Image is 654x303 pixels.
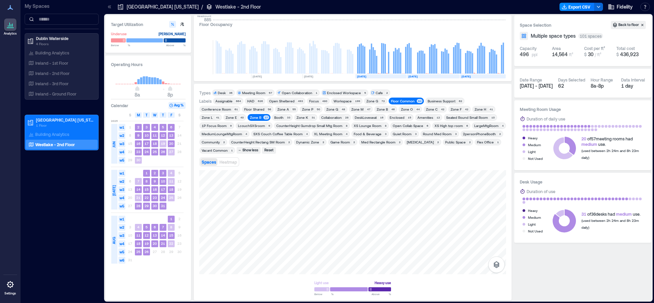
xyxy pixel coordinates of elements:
a: Settings [2,276,18,298]
h3: Meeting Room Usage [520,106,646,113]
span: 496 [520,51,529,58]
span: w2 [118,224,125,231]
p: [GEOGRAPHIC_DATA] [US_STATE] [36,117,93,123]
p: Westlake - 2nd Floor [35,142,75,147]
span: w1 [118,216,125,223]
div: 2 [468,140,472,144]
div: Community [202,140,220,144]
div: Quiet Room [393,131,412,136]
div: Light [528,148,536,155]
text: 29 [144,204,149,208]
span: S [178,112,180,118]
span: Below % [111,43,130,47]
div: Open Collab Space [393,123,423,128]
text: 13 [169,133,173,137]
div: Reset [263,147,275,153]
div: Desk [218,90,226,95]
span: Above % [166,43,186,47]
div: Floor Shared [244,107,264,112]
div: Labels [199,98,212,104]
text: 23 [136,150,140,154]
div: 8 [344,124,349,128]
div: Zone H [475,107,486,112]
text: 11 [153,133,157,137]
div: 1P Focus Room [202,123,227,128]
div: Enclosed Workspace [327,90,361,95]
div: DeskLoveseat [355,115,377,120]
div: 4 [344,132,349,136]
span: w5 [118,203,125,210]
h3: Space Selection [520,22,611,28]
div: Cafe [376,90,383,95]
div: 31 [310,115,316,119]
div: LcouchSXSroom [238,123,265,128]
span: Fidelity [617,3,633,10]
span: JUN [111,141,117,148]
div: LargeMtgRoom [474,123,499,128]
span: w3 [118,186,125,193]
text: 21 [161,241,165,245]
div: 2 [287,140,291,144]
span: F [171,112,172,118]
div: 4 [305,132,309,136]
div: Floor Common [391,99,415,103]
div: Business Support [428,99,455,103]
text: 2 [154,171,156,175]
div: 62 [558,83,585,89]
a: Analytics [2,16,19,38]
button: Export CSV [559,3,594,11]
text: 16 [136,141,140,146]
div: 2 [436,140,440,144]
p: Settings [4,291,16,295]
span: Above % [372,292,391,296]
div: 64 [417,99,423,103]
div: 33 [286,115,291,119]
text: 2 [137,125,139,129]
div: 62 [457,99,463,103]
p: Building Analytics [35,131,69,137]
text: 8 [146,179,148,183]
div: 6 [465,124,469,128]
div: 2 [321,140,325,144]
div: Hour Range [591,77,613,83]
h3: Calendar [111,102,128,109]
div: 1 [230,148,234,152]
h3: Target Utilization [111,21,186,28]
div: Zone M [351,107,364,112]
div: 3 [414,132,418,136]
div: Booth [274,115,284,120]
button: Back to floor [611,21,646,29]
text: 1 [146,171,148,175]
text: 25 [153,150,157,154]
div: 664 [235,99,242,103]
div: 55 [291,107,297,111]
span: Below % [314,292,334,296]
div: Underuse [111,30,127,37]
div: Types [199,90,211,96]
div: 480 [321,99,328,103]
text: 26 [144,250,149,254]
button: Fidelity [606,1,635,12]
div: Food & Beverage [354,131,381,136]
div: [PERSON_NAME] [159,30,186,37]
text: 22 [144,195,149,200]
div: Round Med Room [423,131,452,136]
div: Zone P [302,107,313,112]
text: 10 [144,133,149,137]
div: 3 [454,132,458,136]
div: MediumLoungeMtgRoom [202,131,242,136]
div: Medium [528,141,541,148]
text: [DATE] [408,75,418,78]
span: w4 [118,149,125,155]
div: Med Rectangle Room [361,140,395,144]
span: Spaces [202,160,216,164]
div: 10 [490,115,496,119]
div: Not Used [528,228,543,235]
text: 15 [144,187,149,191]
div: 42 [464,107,469,111]
div: Zone O [401,107,413,112]
text: 22 [169,241,173,245]
div: Heavy [528,135,538,141]
text: 17 [161,187,165,191]
span: w5 [118,249,125,255]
